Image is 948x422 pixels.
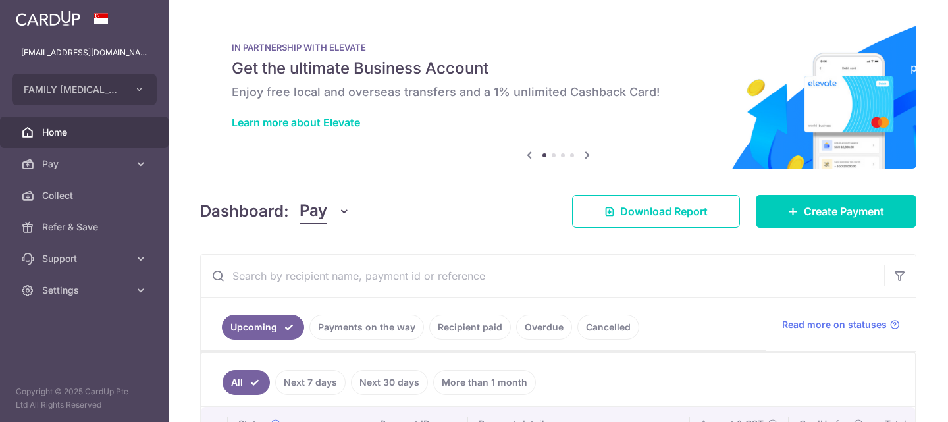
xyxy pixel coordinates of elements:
a: Overdue [516,315,572,340]
span: Settings [42,284,129,297]
button: FAMILY [MEDICAL_DATA] CENTRE PTE. LTD. [12,74,157,105]
span: Pay [300,199,327,224]
button: Pay [300,199,350,224]
a: All [223,370,270,395]
a: Next 7 days [275,370,346,395]
a: Payments on the way [309,315,424,340]
a: More than 1 month [433,370,536,395]
a: Download Report [572,195,740,228]
img: CardUp [16,11,80,26]
span: Home [42,126,129,139]
span: Collect [42,189,129,202]
a: Next 30 days [351,370,428,395]
a: Cancelled [577,315,639,340]
span: Download Report [620,203,708,219]
a: Recipient paid [429,315,511,340]
a: Learn more about Elevate [232,116,360,129]
img: Renovation banner [200,21,916,169]
span: Refer & Save [42,221,129,234]
h6: Enjoy free local and overseas transfers and a 1% unlimited Cashback Card! [232,84,885,100]
p: [EMAIL_ADDRESS][DOMAIN_NAME] [21,46,147,59]
p: IN PARTNERSHIP WITH ELEVATE [232,42,885,53]
h4: Dashboard: [200,199,289,223]
span: Pay [42,157,129,171]
a: Create Payment [756,195,916,228]
span: Support [42,252,129,265]
span: Create Payment [804,203,884,219]
a: Read more on statuses [782,318,900,331]
h5: Get the ultimate Business Account [232,58,885,79]
span: FAMILY [MEDICAL_DATA] CENTRE PTE. LTD. [24,83,121,96]
span: Read more on statuses [782,318,887,331]
input: Search by recipient name, payment id or reference [201,255,884,297]
a: Upcoming [222,315,304,340]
